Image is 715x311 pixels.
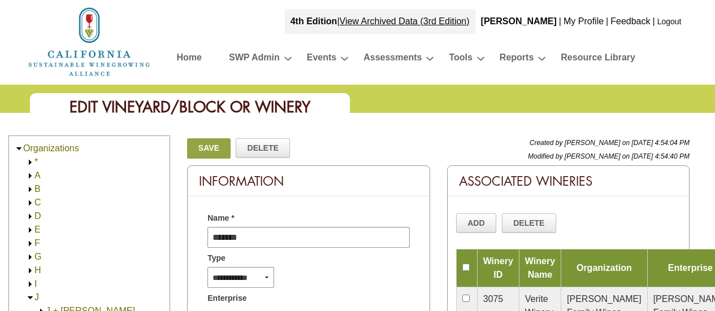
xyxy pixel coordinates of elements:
a: View Archived Data (3rd Edition) [340,16,470,26]
img: Expand B [26,185,34,194]
img: Expand D [26,212,34,221]
a: D [34,211,41,221]
img: Expand G [26,253,34,261]
a: Resource Library [561,50,635,69]
a: E [34,225,41,234]
span: Type [207,252,226,264]
span: Edit Vineyard/Block or Winery [70,97,310,117]
a: Assessments [363,50,422,69]
a: Home [27,36,151,46]
img: Expand A [26,172,34,180]
span: Created by [PERSON_NAME] on [DATE] 4:54:04 PM Modified by [PERSON_NAME] on [DATE] 4:54:40 PM [528,139,690,160]
td: Winery Name [519,249,561,287]
a: H [34,265,41,275]
img: Expand E [26,226,34,234]
div: | [652,9,656,34]
a: Delete [236,138,290,157]
img: Expand F [26,239,34,248]
img: Expand C [26,199,34,207]
a: C [34,198,41,207]
a: Logout [657,17,682,26]
a: J [34,292,39,302]
a: Delete [502,213,556,233]
img: Expand I [26,280,34,288]
a: Tools [449,50,472,69]
img: Expand * [26,158,34,167]
a: F [34,238,40,248]
div: Information [188,166,429,196]
span: Name * [207,212,234,224]
a: SWP Admin [229,50,280,69]
div: Associated Wineries [448,166,689,196]
a: Organizations [23,143,79,153]
div: | [558,9,562,34]
a: Home [177,50,202,69]
td: Winery ID [477,249,519,287]
a: A [34,170,41,180]
img: logo_cswa2x.png [27,6,151,78]
img: Expand H [26,266,34,275]
a: Add [456,213,497,233]
img: Collapse Organizations [15,144,23,153]
b: [PERSON_NAME] [481,16,557,26]
td: Organization [561,249,648,287]
a: Feedback [610,16,650,26]
strong: 4th Edition [291,16,337,26]
a: My Profile [564,16,604,26]
a: G [34,252,41,261]
a: Events [307,50,336,69]
div: | [605,9,609,34]
a: Save [187,138,230,159]
a: Reports [500,50,534,69]
a: I [34,279,37,288]
div: | [285,9,475,34]
img: Collapse J [26,294,34,302]
a: B [34,184,41,194]
span: Enterprise [207,292,246,304]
